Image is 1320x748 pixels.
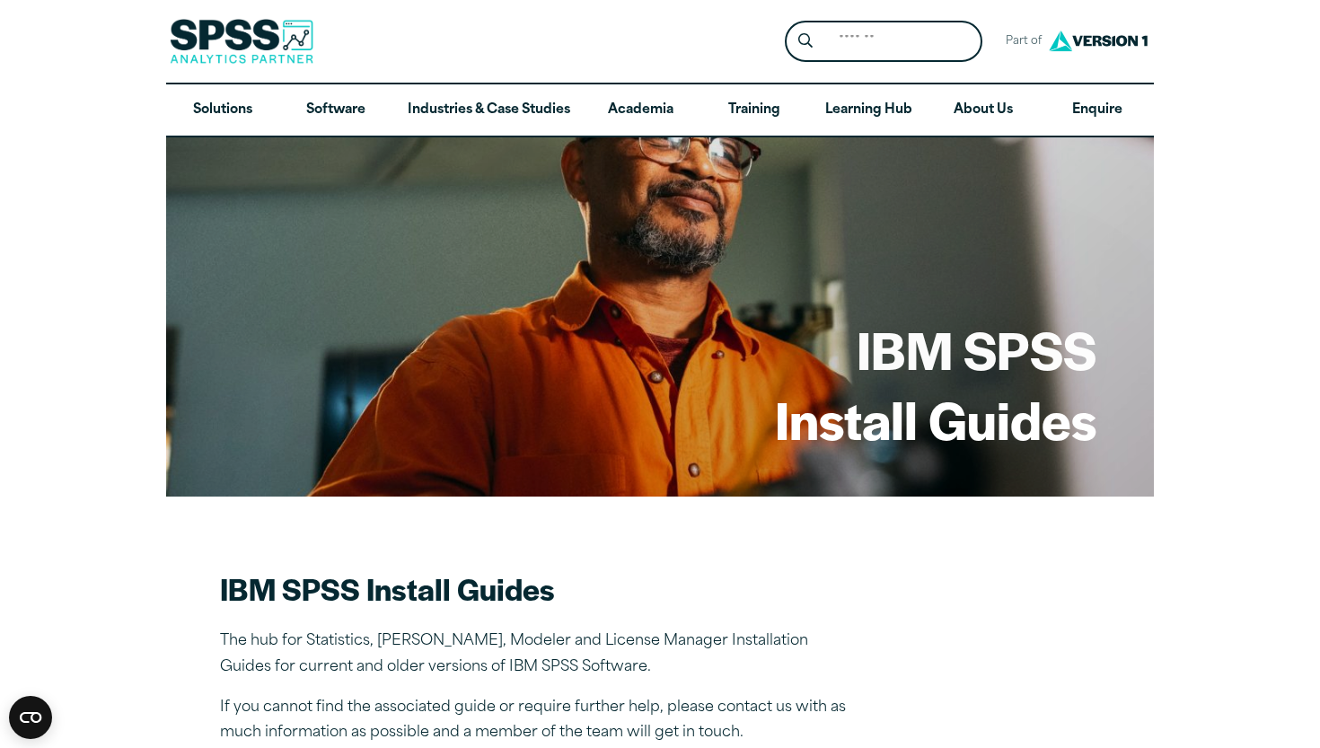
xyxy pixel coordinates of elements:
a: Learning Hub [811,84,927,136]
button: Search magnifying glass icon [789,25,823,58]
nav: Desktop version of site main menu [166,84,1154,136]
a: Solutions [166,84,279,136]
svg: Search magnifying glass icon [798,33,813,48]
a: Software [279,84,392,136]
form: Site Header Search Form [785,21,982,63]
a: Training [698,84,811,136]
p: If you cannot find the associated guide or require further help, please contact us with as much i... [220,695,849,747]
span: Part of [997,29,1044,55]
button: Open CMP widget [9,696,52,739]
a: Enquire [1041,84,1154,136]
h1: IBM SPSS Install Guides [775,314,1096,453]
a: Academia [585,84,698,136]
img: SPSS Analytics Partner [170,19,313,64]
img: Version1 Logo [1044,24,1152,57]
p: The hub for Statistics, [PERSON_NAME], Modeler and License Manager Installation Guides for curren... [220,629,849,681]
a: Industries & Case Studies [393,84,585,136]
a: About Us [927,84,1040,136]
h2: IBM SPSS Install Guides [220,568,849,609]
